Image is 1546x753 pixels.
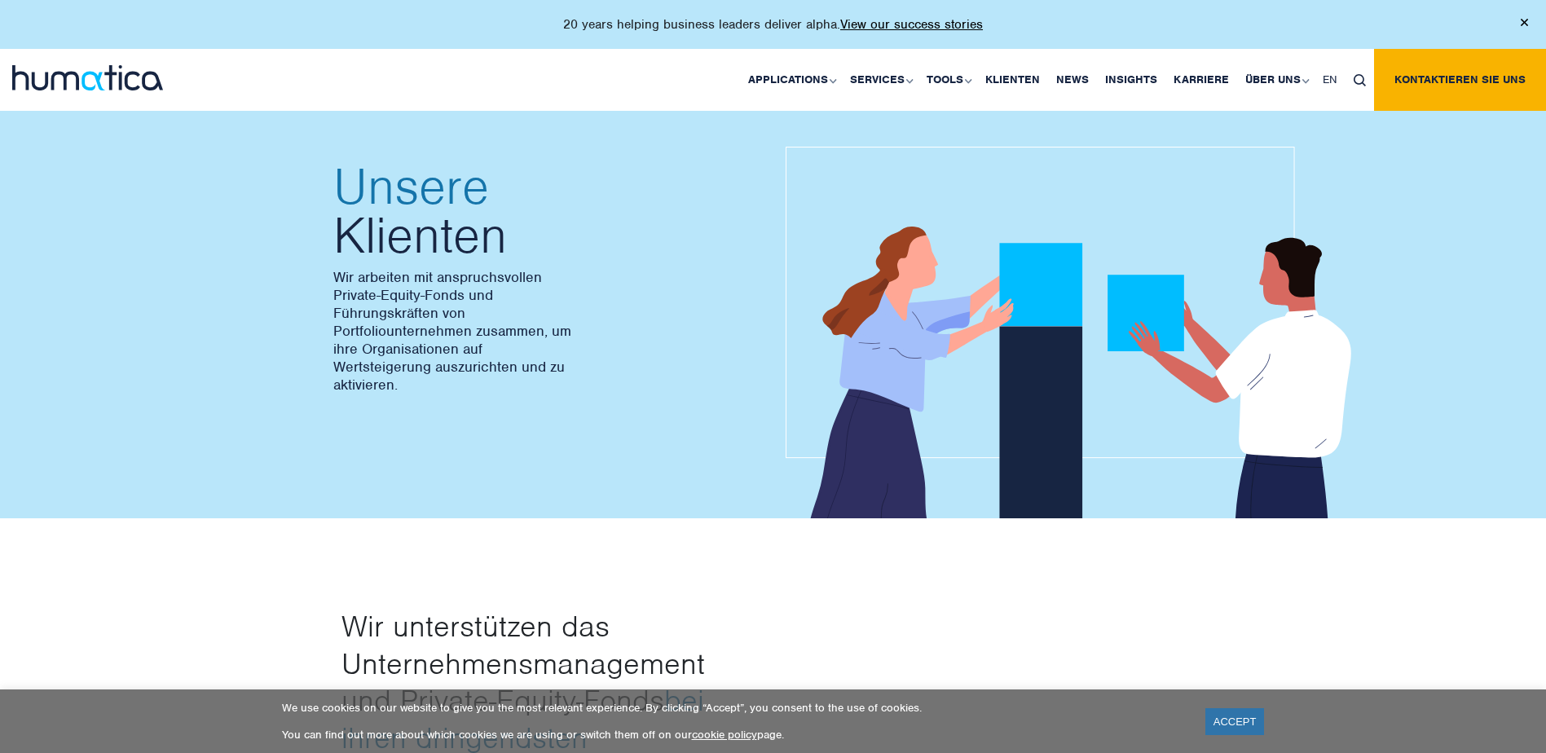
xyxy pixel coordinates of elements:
a: View our success stories [840,16,983,33]
a: ACCEPT [1205,708,1265,735]
a: Tools [918,49,977,111]
img: logo [12,65,163,90]
p: Wir arbeiten mit anspruchsvollen Private-Equity-Fonds und Führungskräften von Portfoliounternehme... [333,268,757,394]
p: 20 years helping business leaders deliver alpha. [563,16,983,33]
a: News [1048,49,1097,111]
a: Klienten [977,49,1048,111]
a: Services [842,49,918,111]
p: You can find out more about which cookies we are using or switch them off on our page. [282,728,1185,742]
h2: Klienten [333,162,757,260]
a: Karriere [1165,49,1237,111]
a: Insights [1097,49,1165,111]
span: EN [1323,73,1337,86]
p: We use cookies on our website to give you the most relevant experience. By clicking “Accept”, you... [282,701,1185,715]
img: about_banner1 [786,147,1372,522]
a: Kontaktieren Sie uns [1374,49,1546,111]
a: Über uns [1237,49,1315,111]
img: search_icon [1354,74,1366,86]
a: cookie policy [692,728,757,742]
a: EN [1315,49,1346,111]
span: Unsere [333,162,757,211]
a: Applications [740,49,842,111]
